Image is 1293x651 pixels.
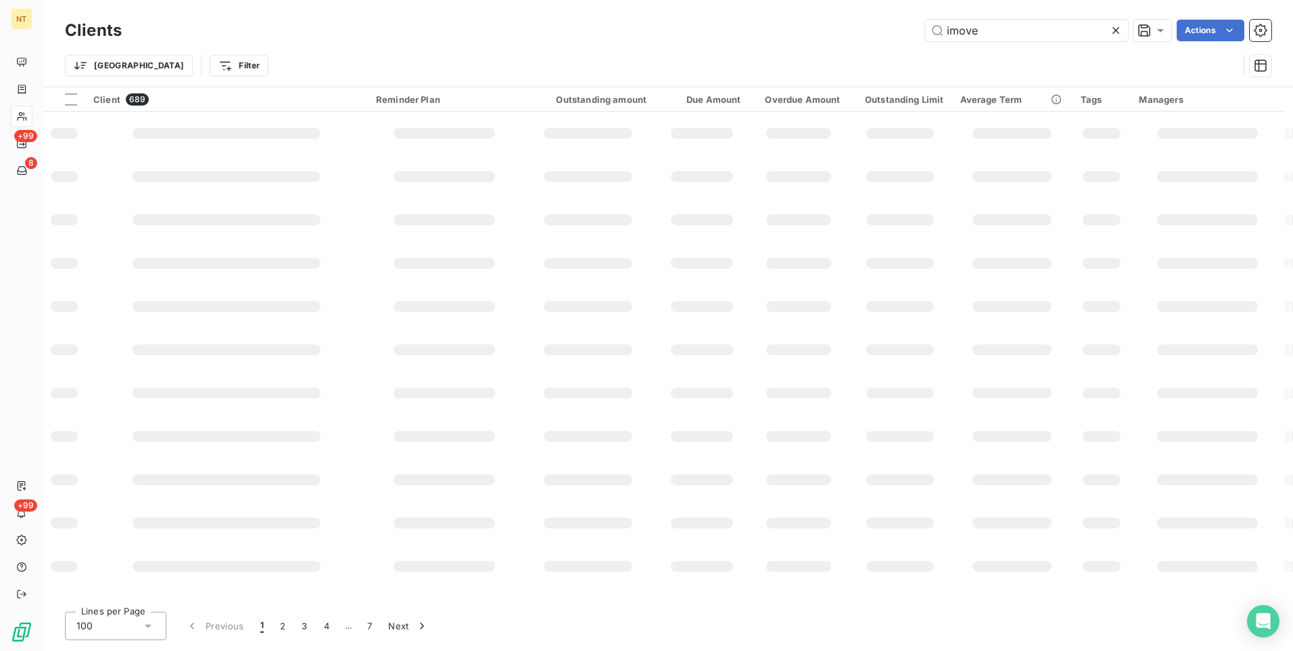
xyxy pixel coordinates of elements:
img: Logo LeanPay [11,621,32,643]
button: 1 [252,612,272,640]
span: +99 [14,130,37,142]
div: Average Term [960,94,1064,105]
div: Due Amount [663,94,740,105]
div: Outstanding Limit [857,94,944,105]
div: Tags [1081,94,1123,105]
div: Outstanding amount [529,94,646,105]
span: 1 [260,619,264,633]
span: +99 [14,499,37,512]
div: Overdue Amount [757,94,840,105]
span: 8 [25,157,37,169]
div: NT [11,8,32,30]
button: Next [380,612,437,640]
button: [GEOGRAPHIC_DATA] [65,55,193,76]
div: Open Intercom Messenger [1247,605,1279,637]
span: Client [93,94,120,105]
span: 689 [126,93,149,106]
button: 4 [316,612,337,640]
button: Previous [177,612,252,640]
div: Managers [1139,94,1275,105]
span: … [337,615,359,637]
button: 2 [272,612,293,640]
button: 3 [293,612,315,640]
div: Reminder Plan [376,94,513,105]
button: 7 [359,612,380,640]
span: 100 [76,619,93,633]
button: Filter [210,55,268,76]
input: Search [925,20,1128,41]
button: Actions [1177,20,1244,41]
h3: Clients [65,18,122,43]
